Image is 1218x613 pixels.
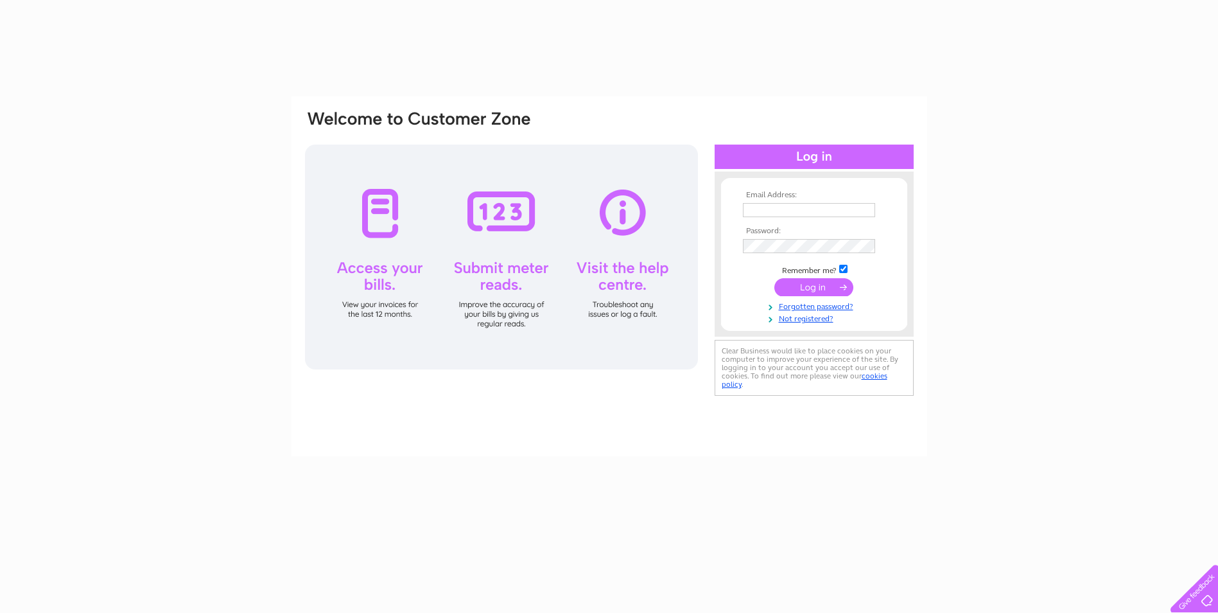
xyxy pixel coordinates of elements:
[715,340,914,396] div: Clear Business would like to place cookies on your computer to improve your experience of the sit...
[722,371,887,389] a: cookies policy
[740,227,889,236] th: Password:
[740,263,889,276] td: Remember me?
[743,299,889,312] a: Forgotten password?
[774,278,853,296] input: Submit
[743,312,889,324] a: Not registered?
[740,191,889,200] th: Email Address:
